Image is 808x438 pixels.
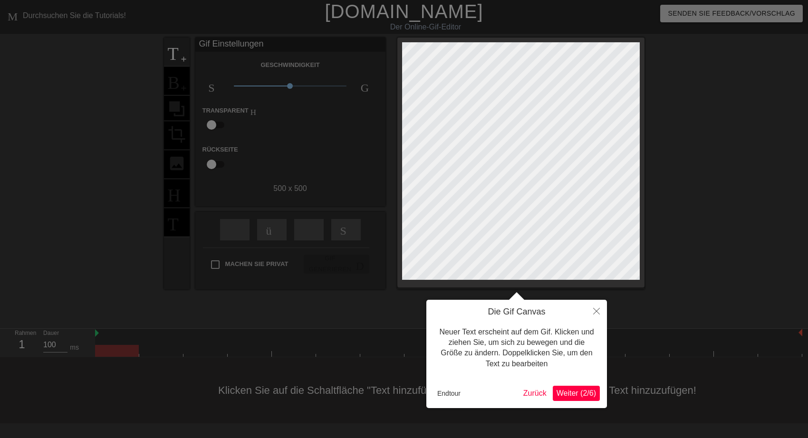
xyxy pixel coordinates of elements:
button: Endtour [433,386,464,400]
button: Zurück [519,386,550,401]
button: Weiter [553,386,600,401]
button: Schließen [586,300,607,322]
h4: Die Gif Canvas [433,307,600,317]
div: Neuer Text erscheint auf dem Gif. Klicken und ziehen Sie, um sich zu bewegen und die Größe zu änd... [433,317,600,379]
span: Weiter (2/6) [557,389,596,397]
